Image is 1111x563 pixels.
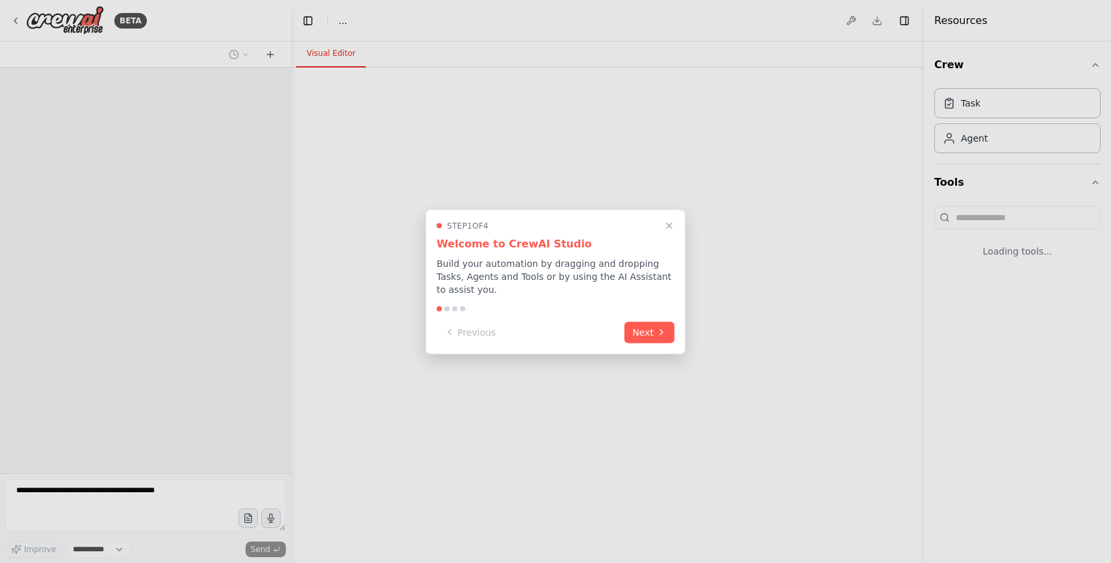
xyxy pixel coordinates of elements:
[624,321,674,343] button: Next
[299,12,317,30] button: Hide left sidebar
[447,220,489,231] span: Step 1 of 4
[437,236,674,251] h3: Welcome to CrewAI Studio
[437,256,674,295] p: Build your automation by dragging and dropping Tasks, Agents and Tools or by using the AI Assista...
[437,321,504,343] button: Previous
[661,218,677,233] button: Close walkthrough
